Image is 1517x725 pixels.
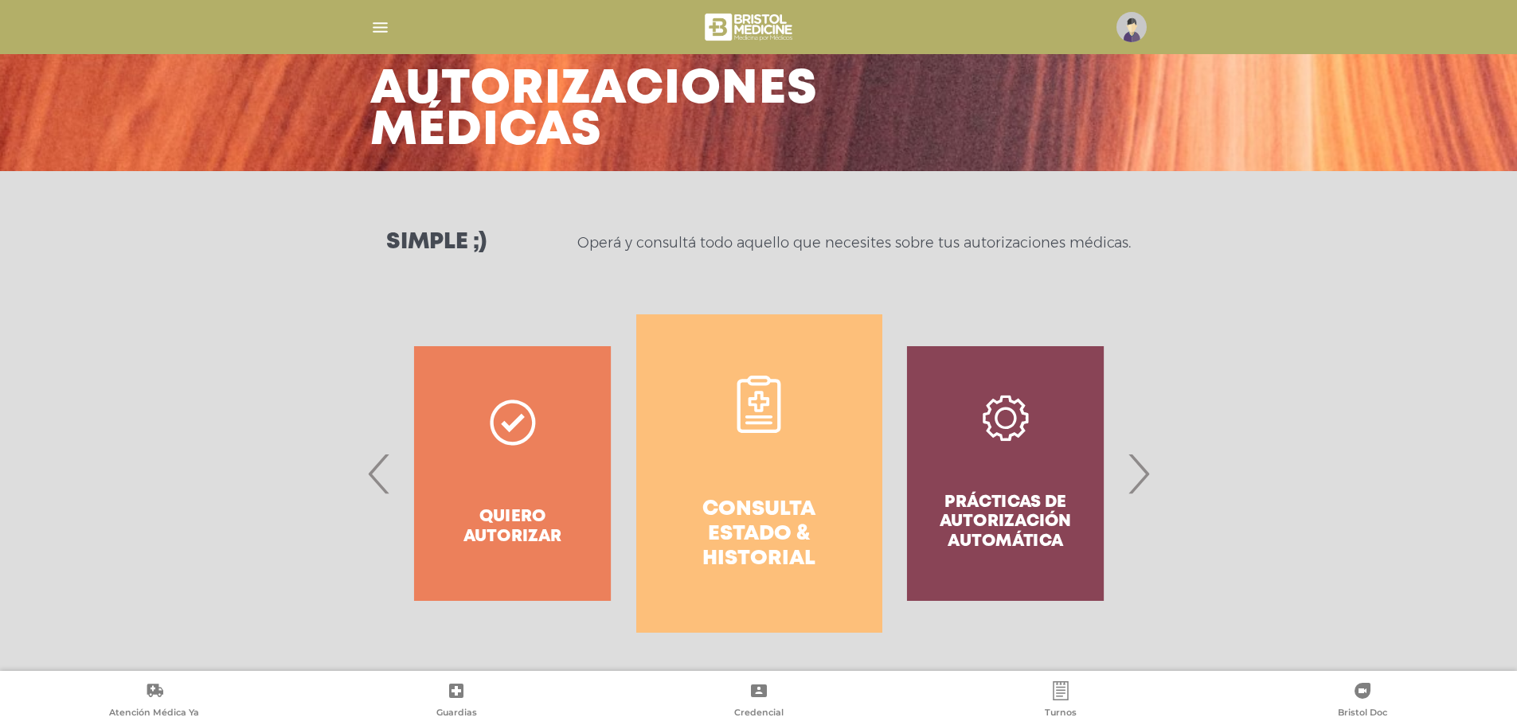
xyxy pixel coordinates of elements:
span: Guardias [436,707,477,721]
a: Credencial [608,681,909,722]
a: Consulta estado & historial [636,314,882,633]
img: bristol-medicine-blanco.png [702,8,797,46]
span: Bristol Doc [1338,707,1387,721]
a: Guardias [305,681,607,722]
span: Next [1123,431,1154,516]
a: Atención Médica Ya [3,681,305,722]
h3: Autorizaciones médicas [370,69,818,152]
img: Cober_menu-lines-white.svg [370,18,390,37]
span: Credencial [734,707,784,721]
a: Bristol Doc [1212,681,1514,722]
a: Turnos [909,681,1211,722]
p: Operá y consultá todo aquello que necesites sobre tus autorizaciones médicas. [577,233,1131,252]
h3: Simple ;) [386,232,487,254]
span: Atención Médica Ya [109,707,199,721]
img: profile-placeholder.svg [1116,12,1147,42]
span: Turnos [1045,707,1077,721]
span: Previous [364,431,395,516]
h4: Consulta estado & historial [665,497,854,572]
